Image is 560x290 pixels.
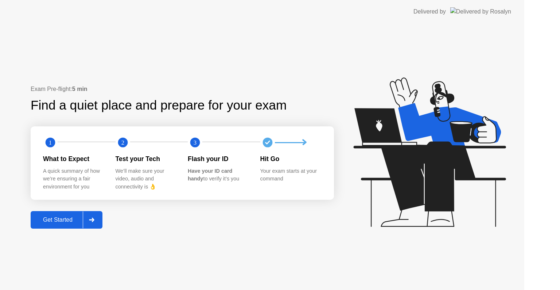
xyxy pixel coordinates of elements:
[116,154,176,164] div: Test your Tech
[49,139,52,146] text: 1
[31,211,102,229] button: Get Started
[450,7,511,16] img: Delivered by Rosalyn
[43,154,104,164] div: What to Expect
[72,86,87,92] b: 5 min
[31,85,334,94] div: Exam Pre-flight:
[188,167,249,183] div: to verify it’s you
[188,154,249,164] div: Flash your ID
[194,139,197,146] text: 3
[33,217,83,223] div: Get Started
[121,139,124,146] text: 2
[260,154,321,164] div: Hit Go
[188,168,232,182] b: Have your ID card handy
[43,167,104,191] div: A quick summary of how we’re ensuring a fair environment for you
[260,167,321,183] div: Your exam starts at your command
[31,96,288,115] div: Find a quiet place and prepare for your exam
[413,7,446,16] div: Delivered by
[116,167,176,191] div: We’ll make sure your video, audio and connectivity is 👌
